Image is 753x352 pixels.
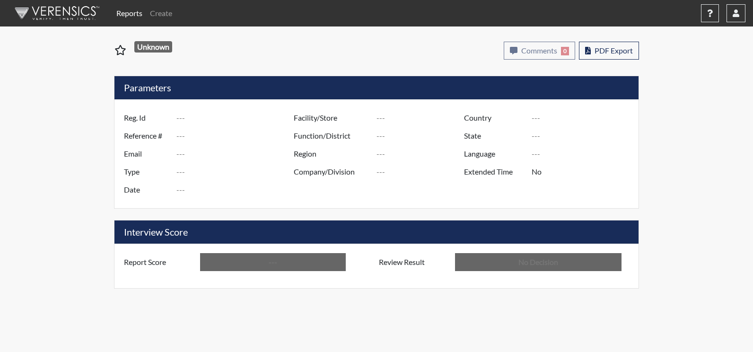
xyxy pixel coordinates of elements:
input: --- [532,145,636,163]
a: Reports [113,4,146,23]
label: Language [457,145,532,163]
input: --- [176,109,296,127]
label: Email [117,145,176,163]
input: --- [532,127,636,145]
label: Country [457,109,532,127]
input: --- [200,253,346,271]
input: --- [532,109,636,127]
h5: Parameters [114,76,639,99]
span: 0 [561,47,569,55]
label: Type [117,163,176,181]
span: Unknown [134,41,173,53]
label: Reg. Id [117,109,176,127]
span: Comments [521,46,557,55]
input: --- [176,145,296,163]
label: Facility/Store [287,109,376,127]
input: No Decision [455,253,622,271]
a: Create [146,4,176,23]
input: --- [532,163,636,181]
label: Report Score [117,253,200,271]
input: --- [376,127,466,145]
input: --- [376,163,466,181]
label: State [457,127,532,145]
label: Date [117,181,176,199]
input: --- [176,181,296,199]
h5: Interview Score [114,220,639,244]
label: Function/District [287,127,376,145]
button: Comments0 [504,42,575,60]
button: PDF Export [579,42,639,60]
input: --- [176,127,296,145]
input: --- [376,109,466,127]
input: --- [376,145,466,163]
input: --- [176,163,296,181]
label: Extended Time [457,163,532,181]
label: Reference # [117,127,176,145]
label: Region [287,145,376,163]
label: Review Result [372,253,455,271]
label: Company/Division [287,163,376,181]
span: PDF Export [595,46,633,55]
